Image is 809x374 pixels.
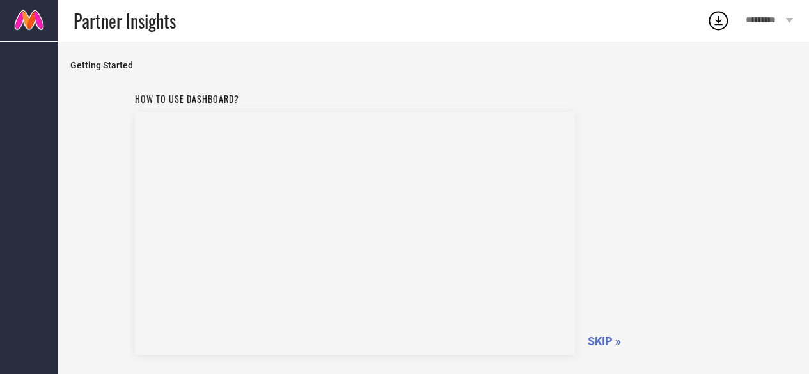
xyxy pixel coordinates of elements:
[707,9,730,32] div: Open download list
[74,8,176,34] span: Partner Insights
[588,334,621,348] span: SKIP »
[135,112,575,355] iframe: Vorta Core : Market Intelligence Tool (Dashboard, Workspace and Consumer Insights)
[70,60,796,70] span: Getting Started
[135,92,575,105] h1: How to use dashboard?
